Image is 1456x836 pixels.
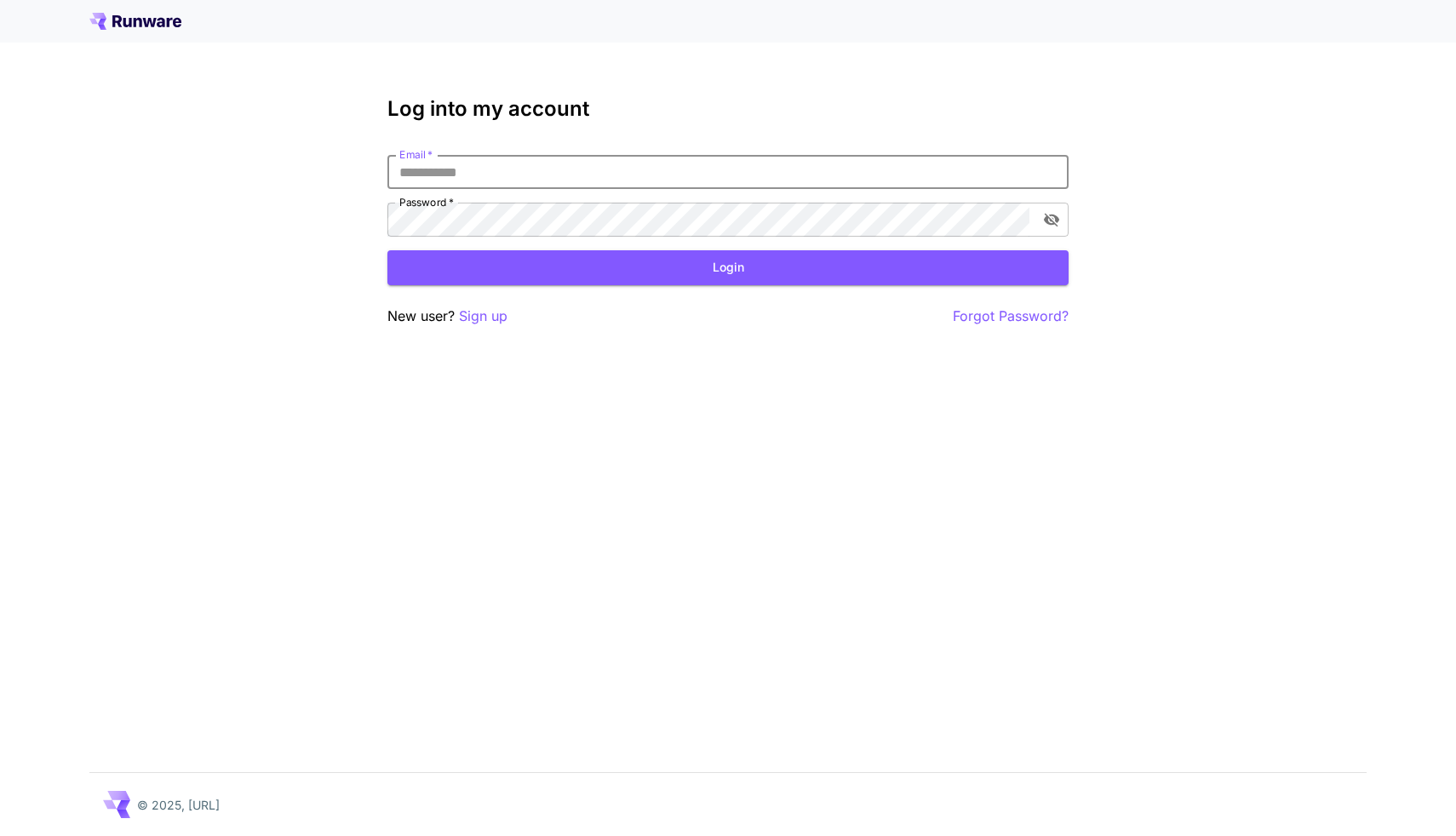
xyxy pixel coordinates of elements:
[387,97,1069,121] h3: Log into my account
[137,796,220,814] p: © 2025, [URL]
[459,306,507,327] button: Sign up
[953,306,1069,327] button: Forgot Password?
[387,250,1069,285] button: Login
[399,147,433,162] label: Email
[387,306,507,327] p: New user?
[399,195,454,209] label: Password
[1036,204,1067,235] button: toggle password visibility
